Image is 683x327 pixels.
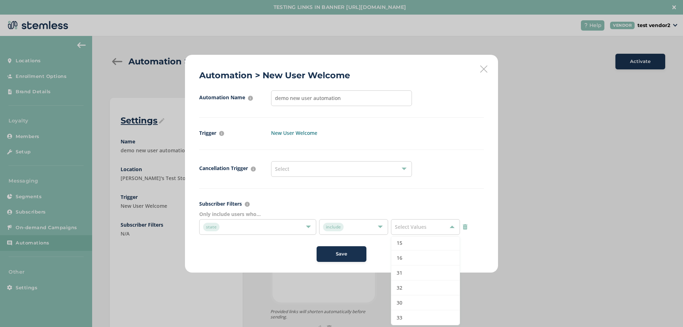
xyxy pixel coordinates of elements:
[391,310,460,325] li: 33
[219,131,224,136] img: icon-info-236977d2.svg
[395,223,427,230] span: Select Values
[391,236,460,250] li: 15
[647,293,683,327] iframe: Chat Widget
[199,210,484,218] label: Only include users who…
[203,223,219,231] span: state
[199,129,268,137] label: Trigger
[336,250,347,258] span: Save
[463,224,467,230] img: icon-trash-accent-3bdd1599.svg
[199,90,268,105] label: Automation Name
[199,200,484,207] label: Subscriber Filters
[391,295,460,310] li: 30
[275,165,289,172] span: Select
[271,129,412,137] label: New User Welcome
[391,280,460,295] li: 32
[245,202,250,207] img: icon-info-236977d2.svg
[248,96,253,101] img: icon-info-236977d2.svg
[391,265,460,280] li: 31
[199,69,350,82] h2: Automation > New User Welcome
[317,246,366,262] button: Save
[199,161,268,175] label: Cancellation Trigger
[391,250,460,265] li: 16
[323,223,344,231] span: include
[271,90,412,106] input: Enter Automation Name
[251,167,256,172] img: icon-info-236977d2.svg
